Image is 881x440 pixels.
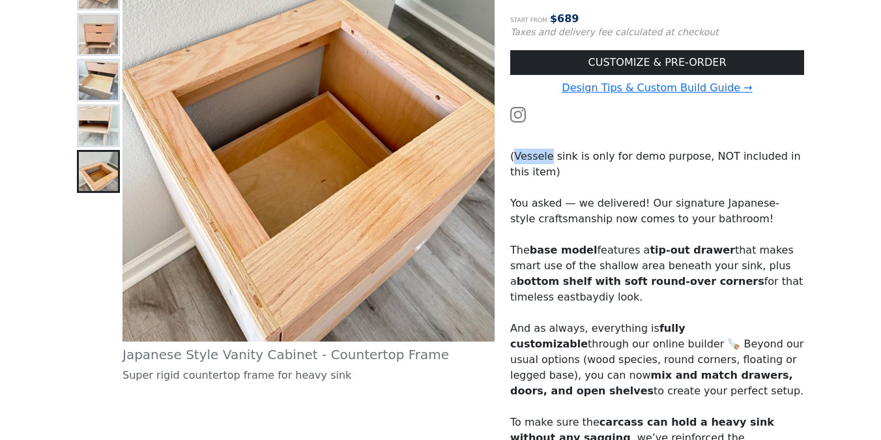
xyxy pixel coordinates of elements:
[510,149,804,180] p: (Vessele sink is only for demo purpose, NOT included in this item)
[530,244,598,256] strong: base model
[79,61,118,100] img: Japanese Style Vanity Cabinet - 2-drawer
[510,108,526,120] a: Watch the build video or pictures on Instagram
[562,81,752,94] a: Design Tips & Custom Build Guide →
[550,12,579,25] span: $ 689
[79,15,118,54] img: Japanese Style Vanity Cabinet - 2-drawer
[510,50,804,75] a: CUSTOMIZE & PRE-ORDER
[517,275,764,287] strong: bottom shelf with soft round-over corners
[510,369,793,397] strong: mix and match drawers, doors, and open shelves
[510,242,804,305] p: The features a that makes smart use of the shallow area beneath your sink, plus a for that timele...
[79,106,118,145] img: Japanese Style Vanity Cabinet - Round Bottom Corners
[123,347,495,362] h5: Japanese Style Vanity Cabinet - Countertop Frame
[79,152,118,191] img: Japanese Style Vanity Cabinet - Countertop Frame
[123,368,495,383] p: Super rigid countertop frame for heavy sink
[510,17,547,23] small: Start from
[510,322,686,350] strong: fully customizable
[650,244,735,256] strong: tip-out drawer
[510,196,804,227] p: You asked — we delivered! Our signature Japanese-style craftsmanship now comes to your bathroom!
[510,321,804,399] p: And as always, everything is through our online builder 🪚 Beyond our usual options (wood species,...
[510,27,719,37] small: Taxes and delivery fee calculated at checkout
